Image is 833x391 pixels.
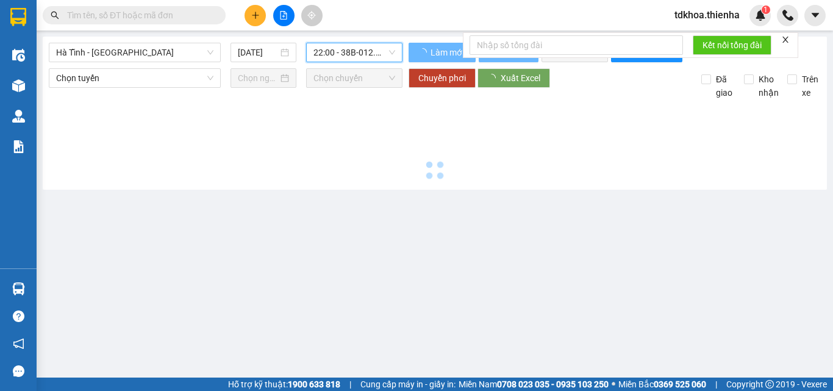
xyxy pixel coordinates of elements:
[12,49,25,62] img: warehouse-icon
[782,10,793,21] img: phone-icon
[409,68,476,88] button: Chuyển phơi
[781,35,790,44] span: close
[56,69,213,87] span: Chọn tuyến
[251,11,260,20] span: plus
[810,10,821,21] span: caret-down
[470,35,683,55] input: Nhập số tổng đài
[763,5,768,14] span: 1
[10,8,26,26] img: logo-vxr
[618,378,706,391] span: Miền Bắc
[67,9,211,22] input: Tìm tên, số ĐT hoặc mã đơn
[12,140,25,153] img: solution-icon
[228,378,340,391] span: Hỗ trợ kỹ thuật:
[56,43,213,62] span: Hà Tĩnh - Hà Nội
[313,69,395,87] span: Chọn chuyến
[693,35,771,55] button: Kết nối tổng đài
[418,48,429,57] span: loading
[797,73,823,99] span: Trên xe
[409,43,476,62] button: Làm mới
[360,378,456,391] span: Cung cấp máy in - giấy in:
[762,5,770,14] sup: 1
[301,5,323,26] button: aim
[12,282,25,295] img: warehouse-icon
[313,43,395,62] span: 22:00 - 38B-012.28
[459,378,609,391] span: Miền Nam
[288,379,340,389] strong: 1900 633 818
[279,11,288,20] span: file-add
[13,310,24,322] span: question-circle
[307,11,316,20] span: aim
[804,5,826,26] button: caret-down
[349,378,351,391] span: |
[703,38,762,52] span: Kết nối tổng đài
[654,379,706,389] strong: 0369 525 060
[13,365,24,377] span: message
[715,378,717,391] span: |
[665,7,749,23] span: tdkhoa.thienha
[431,46,466,59] span: Làm mới
[273,5,295,26] button: file-add
[497,379,609,389] strong: 0708 023 035 - 0935 103 250
[51,11,59,20] span: search
[12,110,25,123] img: warehouse-icon
[13,338,24,350] span: notification
[12,79,25,92] img: warehouse-icon
[477,68,550,88] button: Xuất Excel
[245,5,266,26] button: plus
[765,380,774,389] span: copyright
[238,71,278,85] input: Chọn ngày
[711,73,737,99] span: Đã giao
[238,46,278,59] input: 14/10/2025
[612,382,615,387] span: ⚪️
[754,73,784,99] span: Kho nhận
[755,10,766,21] img: icon-new-feature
